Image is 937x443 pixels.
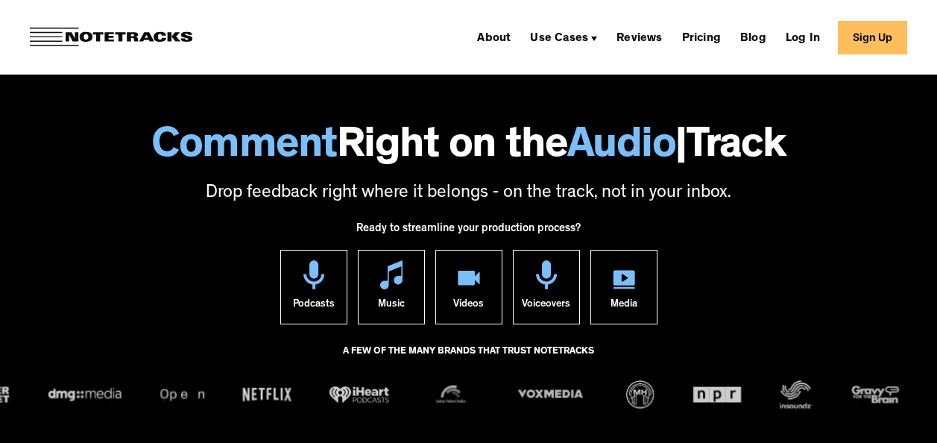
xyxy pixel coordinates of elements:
[611,289,637,324] div: Media
[293,289,335,324] div: Podcasts
[522,289,570,324] div: Voiceovers
[734,25,772,49] a: Blog
[356,214,581,250] div: Ready to streamline your production process?
[780,25,826,49] a: Log In
[378,289,405,324] div: Music
[590,250,657,324] a: Media
[15,127,922,170] h1: Right on the Track
[513,250,580,324] a: Voiceovers
[358,250,425,324] a: Music
[567,127,676,170] span: Audio
[15,181,922,207] p: Drop feedback right where it belongs - on the track, not in your inbox.
[343,339,594,380] div: A FEW OF THE MANY BRANDS THAT TRUST NOTETRACKS
[530,33,588,45] div: Use Cases
[435,250,502,324] a: Videos
[280,250,347,324] a: Podcasts
[524,25,603,49] div: Use Cases
[675,127,687,170] span: |
[838,21,907,54] a: Sign Up
[453,289,484,324] div: Videos
[471,25,517,49] a: About
[676,25,727,49] a: Pricing
[151,127,337,170] span: Comment
[611,25,668,49] a: Reviews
